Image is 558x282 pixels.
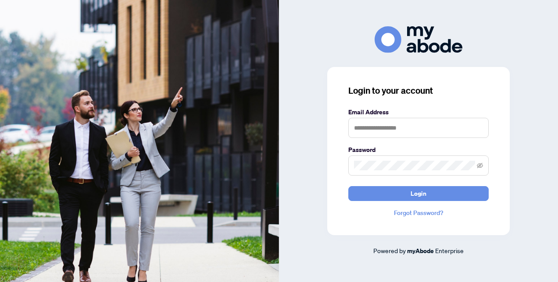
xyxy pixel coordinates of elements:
[407,246,434,256] a: myAbode
[348,145,489,155] label: Password
[435,247,464,254] span: Enterprise
[375,26,462,53] img: ma-logo
[411,187,426,201] span: Login
[348,186,489,201] button: Login
[373,247,406,254] span: Powered by
[348,208,489,218] a: Forgot Password?
[348,85,489,97] h3: Login to your account
[348,107,489,117] label: Email Address
[477,162,483,169] span: eye-invisible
